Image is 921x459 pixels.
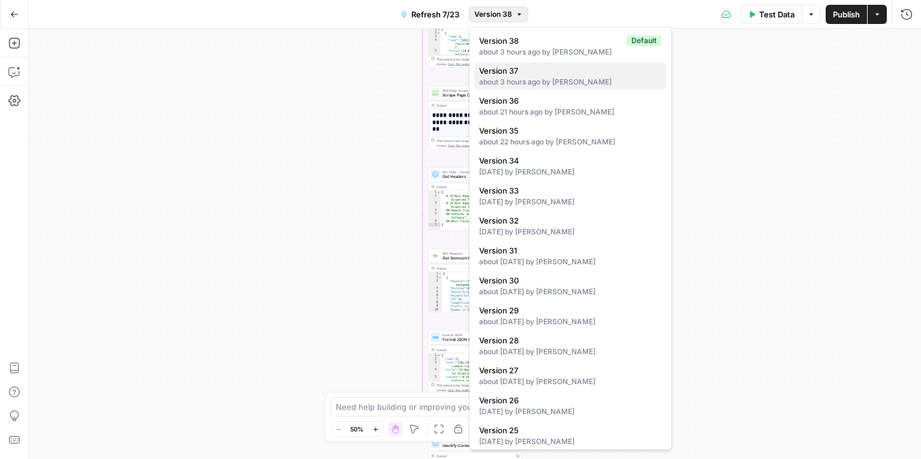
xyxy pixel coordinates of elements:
span: Toggle code folding, rows 2 through 11 [438,276,442,279]
span: Version 35 [479,125,657,137]
span: Get Headers [443,174,500,180]
span: Copy the output [448,144,471,147]
span: Toggle code folding, rows 2 through 7 [437,31,441,35]
div: 3 [429,361,441,368]
div: 2 [429,194,441,201]
div: 2 [429,276,442,279]
div: This output is too large & has been abbreviated for review. to view the full content. [437,383,519,392]
span: Version 36 [479,95,657,107]
div: This output is too large & has been abbreviated for review. to view the full content. [437,138,519,148]
div: 5 [429,212,441,219]
div: [DATE] by [PERSON_NAME] [479,227,661,237]
div: 4 [429,38,441,49]
div: about [DATE] by [PERSON_NAME] [479,316,661,327]
div: about 22 hours ago by [PERSON_NAME] [479,137,661,147]
div: 5 [429,49,441,56]
div: 4 [429,286,442,290]
span: Identify Content Blocks [443,443,497,449]
span: Toggle code folding, rows 1 through 6 [437,354,441,357]
div: 7 [429,297,442,301]
div: 9 [429,304,442,308]
div: 1 [429,28,441,31]
div: 2 [429,31,441,35]
div: [DATE] by [PERSON_NAME] [479,436,661,447]
span: Run Code · JavaScript [443,170,500,174]
div: 3 [429,279,442,286]
div: 5 [429,290,442,294]
span: Version 30 [479,274,657,286]
div: 4 [429,368,441,375]
div: Format JSONFormat JSON OutputStep 10Output{ "rank":5, "link":"[URL][DOMAIN_NAME] /remote-training... [429,330,522,394]
div: about [DATE] by [PERSON_NAME] [479,346,661,357]
span: Version 32 [479,215,657,227]
div: 3 [429,201,441,209]
div: about [DATE] by [PERSON_NAME] [479,256,661,267]
span: Version 29 [479,304,657,316]
div: Run Code · JavaScriptGet HeadersStep 8Output[ "# 10 Best Remote Training Software for Dispersed T... [429,167,522,231]
div: 2 [429,357,441,361]
span: Version 25 [479,424,657,436]
img: ey5lt04xp3nqzrimtu8q5fsyor3u [432,253,438,259]
span: Format JSON [443,333,504,337]
span: Scrape Page Content [443,92,505,98]
div: 4 [429,209,441,212]
div: Loop[ { "rank":1, "link":"[URL][DOMAIN_NAME] /tools/best-employee-training-software /", "title":"... [429,4,522,68]
button: Version 38 [469,7,528,22]
div: Output [437,454,512,458]
div: about 3 hours ago by [PERSON_NAME] [479,47,661,58]
span: SEO Research [443,251,505,256]
span: Version 33 [479,185,657,197]
div: [DATE] by [PERSON_NAME] [479,406,661,417]
div: about [DATE] by [PERSON_NAME] [479,286,661,297]
span: Copy the output [448,388,471,392]
span: 50% [350,424,363,434]
span: Version 34 [479,155,657,167]
div: 3 [429,35,441,38]
div: 8 [429,301,442,304]
span: Version 37 [479,65,657,77]
div: [DATE] by [PERSON_NAME] [479,197,661,207]
div: about [DATE] by [PERSON_NAME] [479,376,661,387]
span: Publish [833,8,860,20]
div: Version 38 [469,27,672,450]
div: Output [437,266,512,271]
div: Output [437,348,512,352]
div: about 3 hours ago by [PERSON_NAME] [479,77,661,87]
span: Toggle code folding, rows 1 through 7 [437,191,441,194]
div: SEO ResearchGet Semrush KeywordsStep 9Output[ { "Keyword":"lms for remote teams management", "Pos... [429,249,522,312]
span: Version 28 [479,334,657,346]
span: Version 38 [479,35,622,47]
div: 1 [429,272,442,276]
div: Default [627,35,661,46]
span: Refresh 7/23 [411,8,459,20]
span: Format JSON Output [443,337,504,343]
span: Version 27 [479,364,657,376]
button: Publish [826,5,867,24]
div: Output [437,185,512,189]
div: 1 [429,191,441,194]
div: about 21 hours ago by [PERSON_NAME] [479,107,661,117]
span: Web Page Scrape [443,88,505,93]
span: Toggle code folding, rows 1 through 72 [438,272,442,276]
div: This output is too large & has been abbreviated for review. to view the full content. [437,57,519,67]
div: 6 [429,294,442,297]
div: 1 [429,354,441,357]
div: Output [437,103,512,108]
div: 6 [429,219,441,223]
div: 11 [429,312,442,315]
div: [DATE] by [PERSON_NAME] [479,167,661,177]
div: 7 [429,223,441,227]
button: Refresh 7/23 [393,5,466,24]
span: Test Data [759,8,794,20]
span: Toggle code folding, rows 1 through 8 [437,28,441,31]
span: Version 31 [479,244,657,256]
span: Version 38 [474,9,512,20]
button: Test Data [741,5,802,24]
div: 10 [429,308,442,312]
span: Version 26 [479,394,657,406]
span: Copy the output [448,62,471,66]
span: Get Semrush Keywords [443,255,505,261]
